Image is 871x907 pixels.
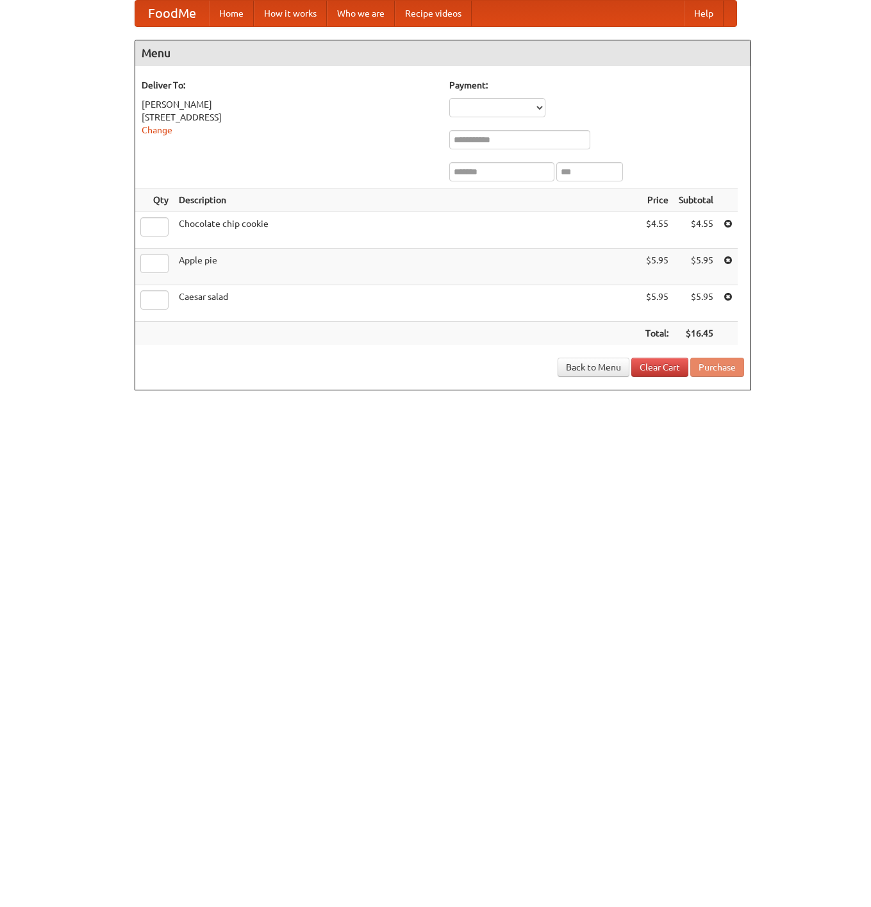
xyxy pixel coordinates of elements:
[135,1,209,26] a: FoodMe
[558,358,629,377] a: Back to Menu
[142,111,436,124] div: [STREET_ADDRESS]
[135,188,174,212] th: Qty
[674,212,718,249] td: $4.55
[449,79,744,92] h5: Payment:
[684,1,724,26] a: Help
[674,249,718,285] td: $5.95
[640,188,674,212] th: Price
[690,358,744,377] button: Purchase
[174,188,640,212] th: Description
[142,98,436,111] div: [PERSON_NAME]
[640,285,674,322] td: $5.95
[640,322,674,345] th: Total:
[254,1,327,26] a: How it works
[142,79,436,92] h5: Deliver To:
[142,125,172,135] a: Change
[135,40,751,66] h4: Menu
[174,285,640,322] td: Caesar salad
[674,322,718,345] th: $16.45
[174,249,640,285] td: Apple pie
[209,1,254,26] a: Home
[674,285,718,322] td: $5.95
[395,1,472,26] a: Recipe videos
[631,358,688,377] a: Clear Cart
[640,249,674,285] td: $5.95
[327,1,395,26] a: Who we are
[674,188,718,212] th: Subtotal
[174,212,640,249] td: Chocolate chip cookie
[640,212,674,249] td: $4.55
